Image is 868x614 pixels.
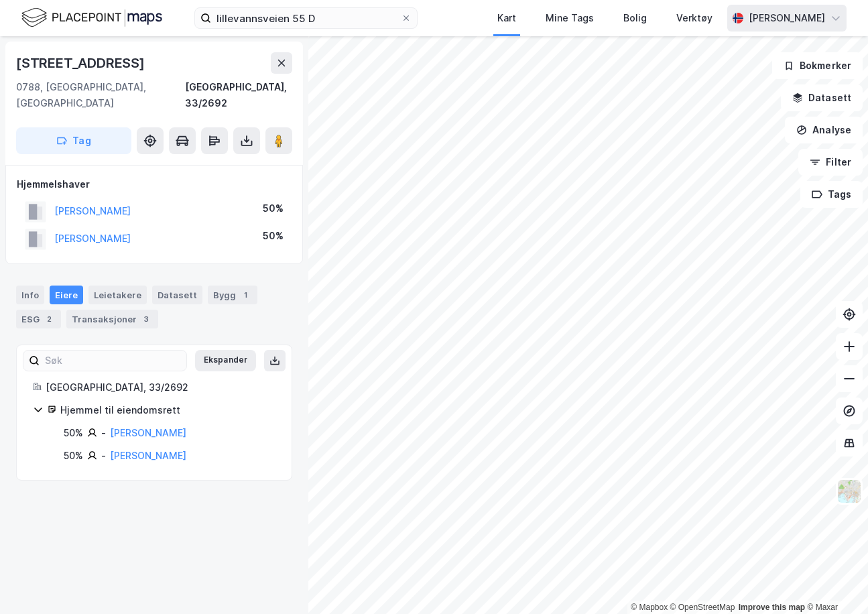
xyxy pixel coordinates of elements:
[211,8,401,28] input: Søk på adresse, matrikkel, gårdeiere, leietakere eller personer
[772,52,863,79] button: Bokmerker
[16,310,61,328] div: ESG
[739,603,805,612] a: Improve this map
[16,127,131,154] button: Tag
[185,79,292,111] div: [GEOGRAPHIC_DATA], 33/2692
[152,286,202,304] div: Datasett
[800,181,863,208] button: Tags
[139,312,153,326] div: 3
[16,52,147,74] div: [STREET_ADDRESS]
[546,10,594,26] div: Mine Tags
[101,425,106,441] div: -
[801,550,868,614] iframe: Chat Widget
[60,402,275,418] div: Hjemmel til eiendomsrett
[110,450,186,461] a: [PERSON_NAME]
[40,351,186,371] input: Søk
[21,6,162,29] img: logo.f888ab2527a4732fd821a326f86c7f29.svg
[195,350,256,371] button: Ekspander
[781,84,863,111] button: Datasett
[16,286,44,304] div: Info
[623,10,647,26] div: Bolig
[17,176,292,192] div: Hjemmelshaver
[497,10,516,26] div: Kart
[263,200,284,217] div: 50%
[42,312,56,326] div: 2
[208,286,257,304] div: Bygg
[785,117,863,143] button: Analyse
[801,550,868,614] div: Kontrollprogram for chat
[64,448,83,464] div: 50%
[239,288,252,302] div: 1
[670,603,735,612] a: OpenStreetMap
[110,427,186,438] a: [PERSON_NAME]
[263,228,284,244] div: 50%
[50,286,83,304] div: Eiere
[64,425,83,441] div: 50%
[749,10,825,26] div: [PERSON_NAME]
[631,603,668,612] a: Mapbox
[46,379,275,395] div: [GEOGRAPHIC_DATA], 33/2692
[836,479,862,504] img: Z
[16,79,185,111] div: 0788, [GEOGRAPHIC_DATA], [GEOGRAPHIC_DATA]
[798,149,863,176] button: Filter
[101,448,106,464] div: -
[88,286,147,304] div: Leietakere
[676,10,712,26] div: Verktøy
[66,310,158,328] div: Transaksjoner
